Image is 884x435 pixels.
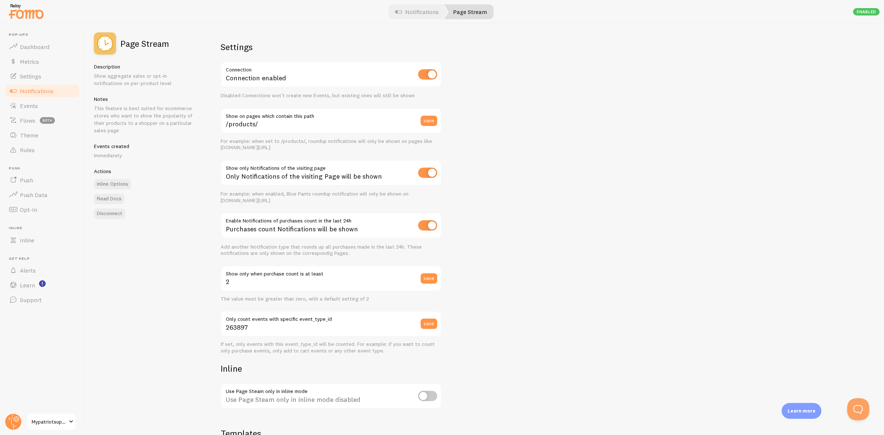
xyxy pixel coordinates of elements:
[421,319,437,329] button: save
[20,58,39,65] span: Metrics
[221,244,442,257] div: Add another Notification type that rounds up all purchases made in the last 24h. These notificati...
[4,202,80,217] a: Opt-In
[40,117,55,124] span: beta
[94,168,194,175] h5: Actions
[9,256,80,261] span: Get Help
[20,296,42,304] span: Support
[221,266,442,291] input: 2
[221,296,442,302] div: The value must be greater than zero, with a default setting of 2
[4,292,80,307] a: Support
[4,113,80,128] a: Flows beta
[4,84,80,98] a: Notifications
[9,226,80,231] span: Inline
[221,92,442,99] div: Disabled Connections won't create new Events, but existing ones will still be shown
[221,41,442,53] h2: Settings
[4,39,80,54] a: Dashboard
[94,208,125,219] button: Disconnect
[4,233,80,248] a: Inline
[4,263,80,278] a: Alerts
[782,403,821,419] div: Learn more
[27,413,76,431] a: Mypatriotsupply
[9,166,80,171] span: Push
[20,73,41,80] span: Settings
[94,143,194,150] h5: Events created
[94,152,194,159] p: Immediately
[20,117,35,124] span: Flows
[94,105,194,134] p: This feature is best suited for ecommerce stores who want to show the popularity of their product...
[20,131,38,139] span: Theme
[847,398,869,420] iframe: Help Scout Beacon - Open
[4,187,80,202] a: Push Data
[32,417,67,426] span: Mypatriotsupply
[20,281,35,289] span: Learn
[4,143,80,157] a: Rules
[20,267,36,274] span: Alerts
[787,407,815,414] p: Learn more
[4,128,80,143] a: Theme
[221,108,442,134] input: /products/
[221,191,442,204] div: For example: when enabled, Blue Pants roundup notification will only be shown on [DOMAIN_NAME][URL]
[20,87,53,95] span: Notifications
[221,213,442,239] div: Purchases count Notifications will be shown
[221,341,442,354] div: If set, only events with this event_type_id will be counted. For example: if you want to count on...
[20,43,49,50] span: Dashboard
[221,62,442,88] div: Connection enabled
[94,32,116,55] img: fomo_icons_page_stream.svg
[94,72,194,87] p: Show aggregate sales or opt-in notifications on per-product level
[221,160,442,187] div: Only Notifications of the visiting Page will be shown
[4,98,80,113] a: Events
[20,191,48,199] span: Push Data
[221,383,442,410] div: Use Page Steam only in inline mode disabled
[20,146,35,154] span: Rules
[120,39,169,48] h2: Page Stream
[421,116,437,126] button: save
[20,102,38,109] span: Events
[4,173,80,187] a: Push
[4,54,80,69] a: Metrics
[4,278,80,292] a: Learn
[421,273,437,284] button: save
[8,2,45,21] img: fomo-relay-logo-orange.svg
[94,96,194,102] h5: Notes
[39,280,46,287] svg: <p>Watch New Feature Tutorials!</p>
[94,63,194,70] h5: Description
[4,69,80,84] a: Settings
[221,138,442,151] div: For example: when set to /products/, roundup notifications will only be shown on pages like [DOMA...
[20,206,37,213] span: Opt-In
[20,176,33,184] span: Push
[94,194,124,204] a: Read Docs
[221,266,442,278] label: Show only when purchase count is at least
[221,363,442,374] h2: Inline
[20,236,34,244] span: Inline
[221,311,442,323] label: Only count events with specific event_type_id
[221,108,442,120] label: Show on pages which contain this path
[94,179,131,189] a: Inline Options
[9,32,80,37] span: Pop-ups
